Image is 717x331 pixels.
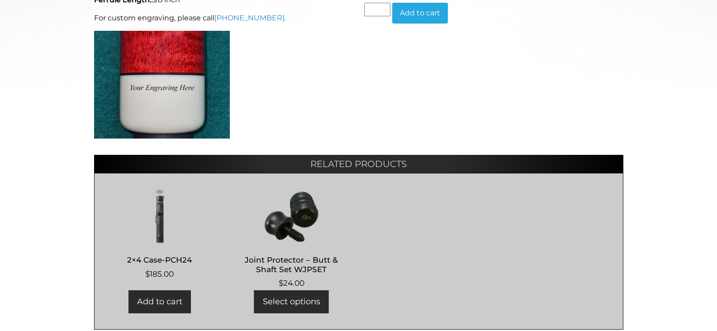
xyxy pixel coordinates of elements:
[94,13,353,24] p: For custom engraving, please call
[145,269,174,278] bdi: 185.00
[104,189,216,280] a: 2×4 Case-PCH24 $185.00
[94,155,623,173] h2: Related products
[104,189,216,244] img: 2x4 Case-PCH24
[279,278,304,288] bdi: 24.00
[254,290,329,313] a: Select options for “Joint Protector - Butt & Shaft Set WJPSET”
[235,189,348,289] a: Joint Protector – Butt & Shaft Set WJPSET $24.00
[145,269,150,278] span: $
[128,290,191,313] a: Add to cart: “2x4 Case-PCH24”
[392,3,448,24] button: Add to cart
[235,252,348,278] h2: Joint Protector – Butt & Shaft Set WJPSET
[279,278,283,288] span: $
[104,252,216,269] h2: 2×4 Case-PCH24
[214,14,286,22] a: [PHONE_NUMBER].
[235,189,348,244] img: Joint Protector - Butt & Shaft Set WJPSET
[364,3,390,16] input: Product quantity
